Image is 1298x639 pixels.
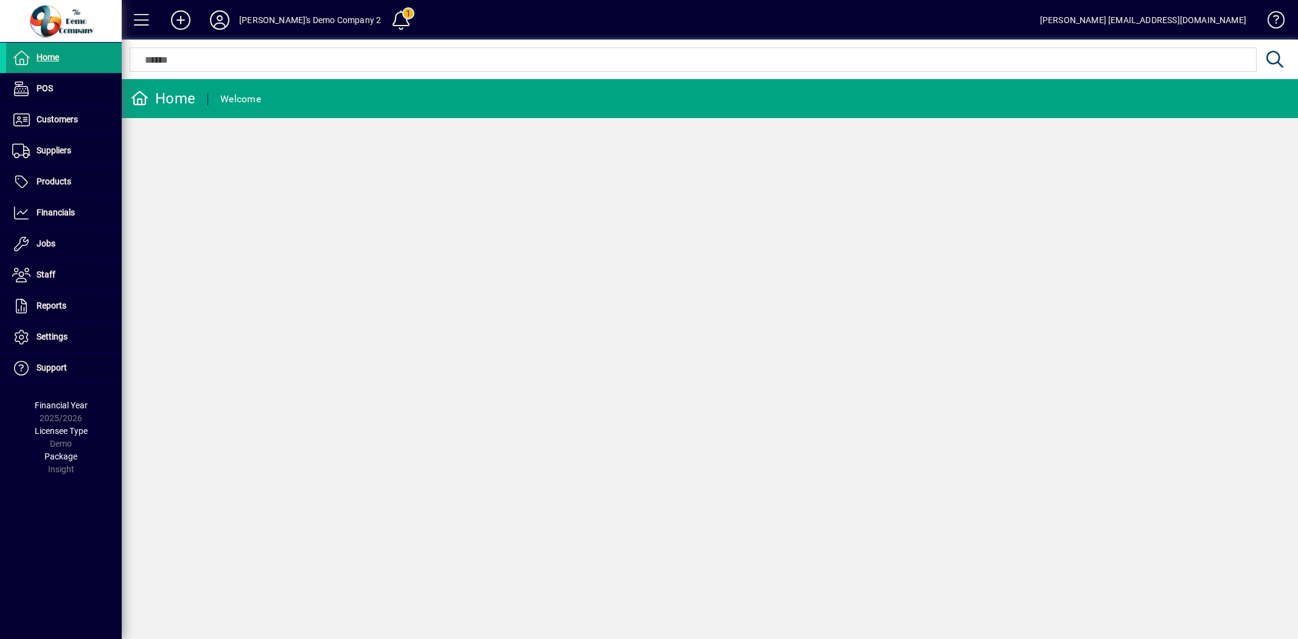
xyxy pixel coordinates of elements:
a: Jobs [6,229,122,259]
span: Licensee Type [35,426,88,436]
div: Home [131,89,195,108]
a: Suppliers [6,136,122,166]
span: Package [44,452,77,461]
button: Add [161,9,200,31]
div: [PERSON_NAME] [EMAIL_ADDRESS][DOMAIN_NAME] [1040,10,1246,30]
button: Profile [200,9,239,31]
span: Customers [37,114,78,124]
a: POS [6,74,122,104]
a: Support [6,353,122,383]
div: Welcome [220,89,261,109]
a: Reports [6,291,122,321]
span: Reports [37,301,66,310]
span: Support [37,363,67,372]
a: Staff [6,260,122,290]
span: Home [37,52,59,62]
span: Staff [37,270,55,279]
a: Settings [6,322,122,352]
span: Products [37,176,71,186]
a: Customers [6,105,122,135]
span: Jobs [37,239,55,248]
a: Knowledge Base [1258,2,1283,42]
span: Financial Year [35,400,88,410]
a: Financials [6,198,122,228]
span: Financials [37,208,75,217]
div: [PERSON_NAME]'s Demo Company 2 [239,10,381,30]
span: Suppliers [37,145,71,155]
span: POS [37,83,53,93]
a: Products [6,167,122,197]
span: Settings [37,332,68,341]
